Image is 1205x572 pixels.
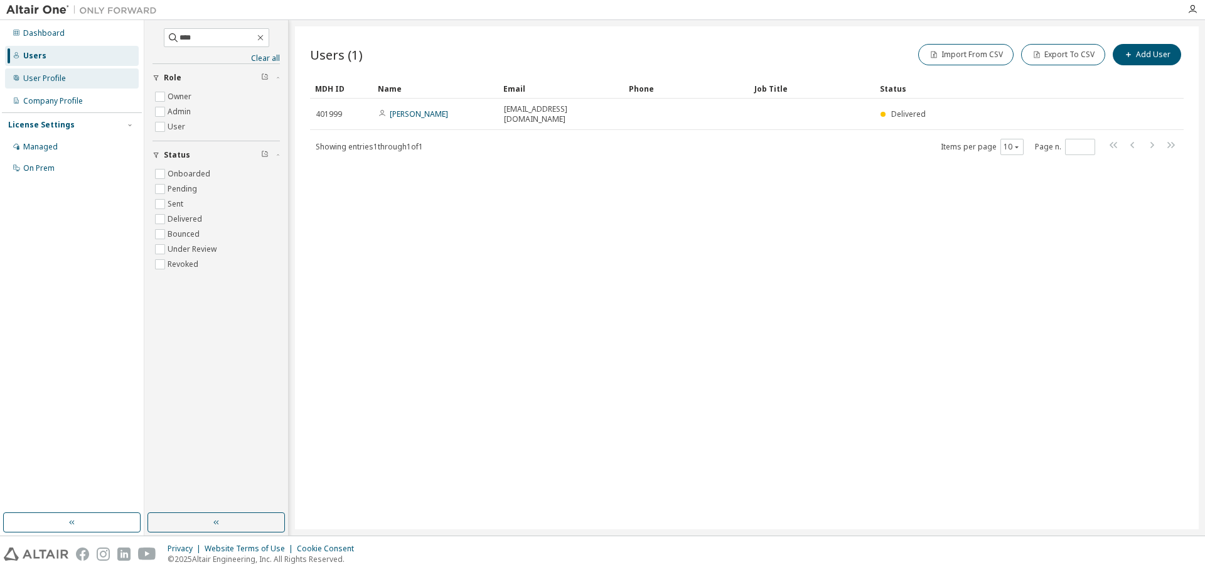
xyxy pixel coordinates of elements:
button: 10 [1004,142,1020,152]
label: Revoked [168,257,201,272]
label: Delivered [168,212,205,227]
div: User Profile [23,73,66,84]
img: instagram.svg [97,548,110,561]
label: User [168,119,188,134]
div: Users [23,51,46,61]
button: Add User [1113,44,1181,65]
a: Clear all [153,53,280,63]
img: Altair One [6,4,163,16]
div: Phone [629,78,744,99]
div: Name [378,78,493,99]
label: Sent [168,197,186,212]
label: Onboarded [168,166,213,181]
p: © 2025 Altair Engineering, Inc. All Rights Reserved. [168,554,361,564]
span: Status [164,150,190,160]
label: Admin [168,104,193,119]
div: Cookie Consent [297,544,361,554]
span: Role [164,73,181,83]
span: Clear filter [261,73,269,83]
button: Import From CSV [918,44,1014,65]
div: MDH ID [315,78,368,99]
label: Pending [168,181,200,197]
div: On Prem [23,163,55,173]
button: Status [153,141,280,169]
span: Items per page [941,139,1024,155]
label: Bounced [168,227,202,242]
button: Export To CSV [1021,44,1105,65]
a: [PERSON_NAME] [390,109,448,119]
img: youtube.svg [138,548,156,561]
div: License Settings [8,120,75,130]
span: Showing entries 1 through 1 of 1 [316,141,423,152]
label: Under Review [168,242,219,257]
button: Role [153,64,280,92]
span: Users (1) [310,46,363,63]
div: Managed [23,142,58,152]
img: linkedin.svg [117,548,131,561]
div: Company Profile [23,96,83,106]
span: Clear filter [261,150,269,160]
span: Page n. [1035,139,1095,155]
span: [EMAIL_ADDRESS][DOMAIN_NAME] [504,104,618,124]
span: 401999 [316,109,342,119]
div: Dashboard [23,28,65,38]
img: facebook.svg [76,548,89,561]
div: Status [880,78,1118,99]
label: Owner [168,89,194,104]
img: altair_logo.svg [4,548,68,561]
span: Delivered [891,109,926,119]
div: Job Title [754,78,870,99]
div: Website Terms of Use [205,544,297,554]
div: Email [503,78,619,99]
div: Privacy [168,544,205,554]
